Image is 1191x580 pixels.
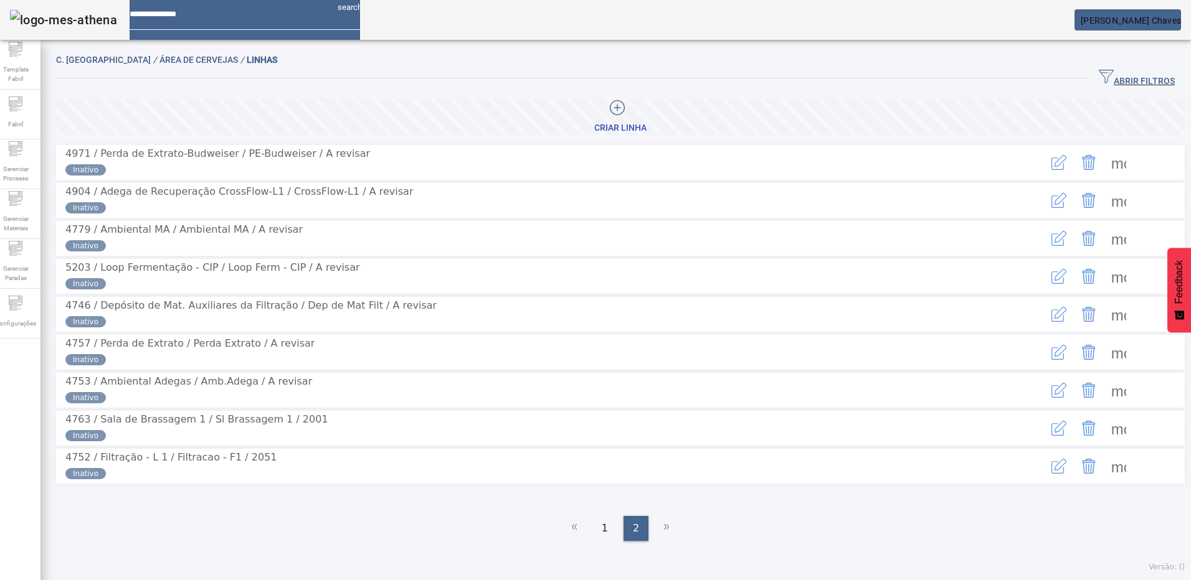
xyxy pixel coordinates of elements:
[594,122,647,134] div: Criar linha
[73,316,98,327] span: Inativo
[1104,413,1134,443] button: Mais
[73,392,98,403] span: Inativo
[1074,337,1104,367] button: Delete
[1074,451,1104,481] button: Delete
[1104,299,1134,329] button: Mais
[1099,69,1175,88] span: ABRIR FILTROS
[1104,223,1134,253] button: Mais
[153,55,157,65] em: /
[1104,451,1134,481] button: Mais
[1074,413,1104,443] button: Delete
[1104,337,1134,367] button: Mais
[65,223,303,235] span: 4779 / Ambiental MA / Ambiental MA / A revisar
[1104,261,1134,291] button: Mais
[1074,185,1104,215] button: Delete
[1149,563,1185,571] span: Versão: ()
[73,240,98,251] span: Inativo
[159,55,247,65] span: Área de Cervejas
[56,99,1185,135] button: Criar linha
[73,354,98,365] span: Inativo
[1074,261,1104,291] button: Delete
[240,55,244,65] em: /
[73,202,98,213] span: Inativo
[1074,147,1104,177] button: Delete
[65,185,413,197] span: 4904 / Adega de Recuperação CrossFlow-L1 / CrossFlow-L1 / A revisar
[1104,375,1134,405] button: Mais
[73,430,98,441] span: Inativo
[65,337,315,349] span: 4757 / Perda de Extrato / Perda Extrato / A revisar
[56,55,159,65] span: C. [GEOGRAPHIC_DATA]
[73,468,98,479] span: Inativo
[10,10,117,30] img: logo-mes-athena
[1089,67,1185,90] button: ABRIR FILTROS
[602,521,608,536] span: 1
[65,413,328,425] span: 4763 / Sala de Brassagem 1 / Sl Brassagem 1 / 2001
[1174,260,1185,304] span: Feedback
[65,147,370,159] span: 4971 / Perda de Extrato-Budweiser / PE-Budweiser / A revisar
[1167,248,1191,332] button: Feedback - Mostrar pesquisa
[1104,185,1134,215] button: Mais
[65,299,437,311] span: 4746 / Depósito de Mat. Auxiliares da Filtração / Dep de Mat Filt / A revisar
[1074,223,1104,253] button: Delete
[65,375,312,387] span: 4753 / Ambiental Adegas / Amb.Adega / A revisar
[1074,299,1104,329] button: Delete
[4,116,27,133] span: Fabril
[1104,147,1134,177] button: Mais
[73,278,98,289] span: Inativo
[1074,375,1104,405] button: Delete
[65,451,277,463] span: 4752 / Filtração - L 1 / Filtracao - F1 / 2051
[247,55,277,65] span: LINHAS
[73,164,98,175] span: Inativo
[65,261,360,273] span: 5203 / Loop Fermentação - CIP / Loop Ferm - CIP / A revisar
[1081,16,1181,26] span: [PERSON_NAME] Chaves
